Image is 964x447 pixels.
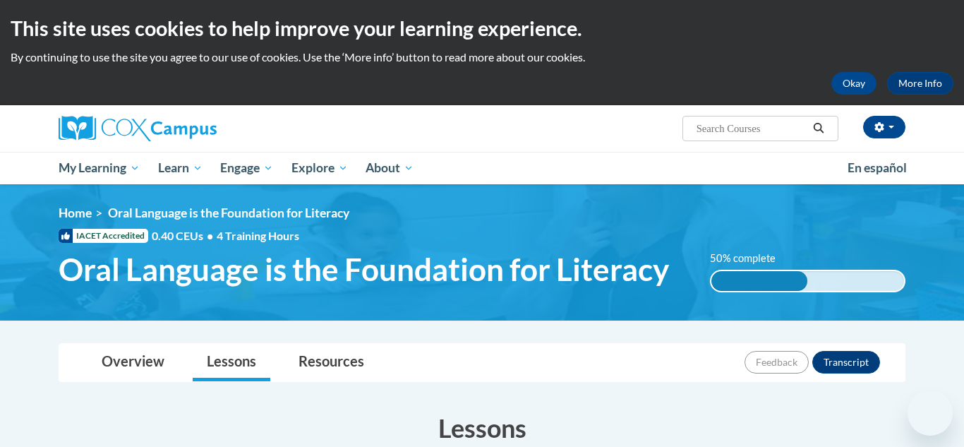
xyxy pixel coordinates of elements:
button: Transcript [812,351,880,374]
span: Oral Language is the Foundation for Literacy [59,251,669,288]
a: Explore [282,152,357,184]
input: Search Courses [695,120,808,137]
a: More Info [887,72,953,95]
button: Okay [831,72,876,95]
a: Engage [211,152,282,184]
a: About [357,152,423,184]
span: En español [848,160,907,175]
a: Resources [284,344,378,381]
span: Explore [291,160,348,177]
label: 50% complete [710,251,791,266]
div: Main menu [37,152,927,184]
a: My Learning [49,152,149,184]
button: Search [808,120,829,137]
a: Learn [149,152,212,184]
a: Home [59,205,92,220]
button: Account Settings [863,116,905,138]
span: About [366,160,414,177]
span: Learn [158,160,203,177]
iframe: Button to launch messaging window [908,391,953,436]
span: Engage [220,160,273,177]
span: • [207,229,213,242]
a: Lessons [193,344,270,381]
h2: This site uses cookies to help improve your learning experience. [11,14,953,42]
span: 0.40 CEUs [152,228,217,244]
p: By continuing to use the site you agree to our use of cookies. Use the ‘More info’ button to read... [11,49,953,65]
h3: Lessons [59,410,905,446]
button: Feedback [745,351,809,374]
span: My Learning [59,160,140,177]
span: IACET Accredited [59,229,148,243]
span: Oral Language is the Foundation for Literacy [108,205,349,220]
span: 4 Training Hours [217,229,299,242]
img: Cox Campus [59,116,217,141]
a: Overview [88,344,179,381]
div: 50% complete [711,271,808,291]
a: Cox Campus [59,116,327,141]
a: En español [838,153,916,183]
